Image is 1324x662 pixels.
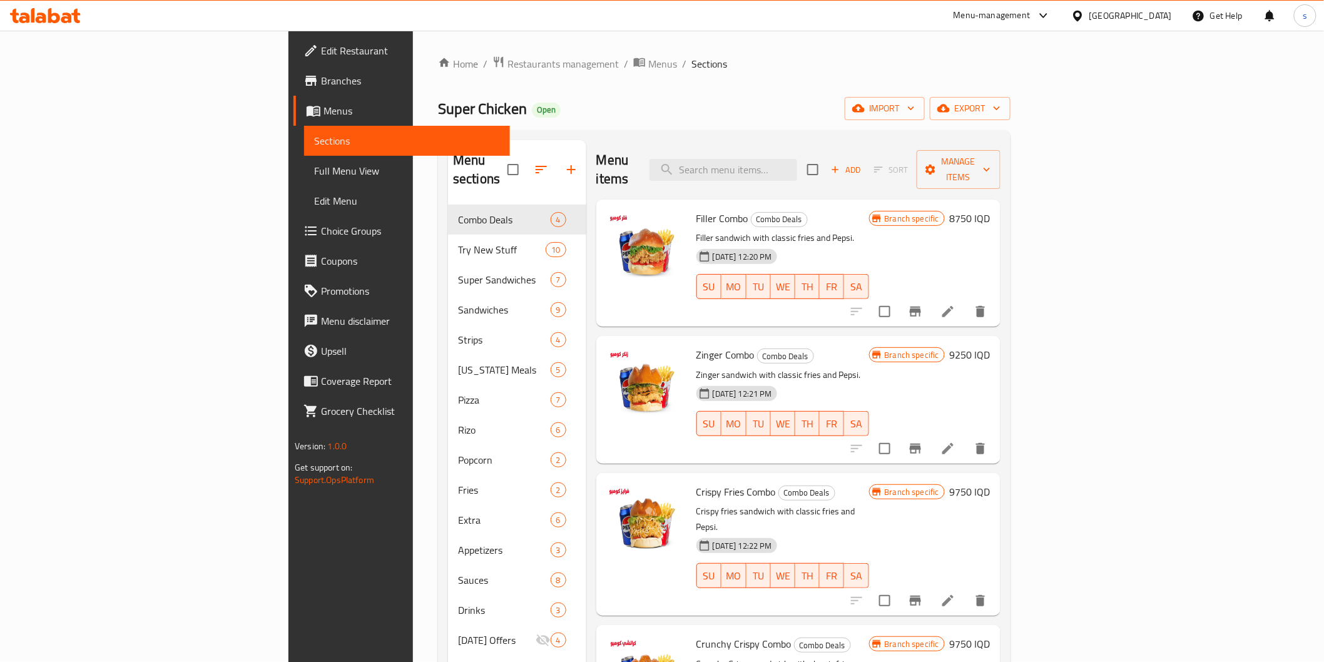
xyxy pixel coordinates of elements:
[551,304,566,316] span: 9
[448,385,586,415] div: Pizza7
[438,56,1011,72] nav: breadcrumb
[492,56,619,72] a: Restaurants management
[546,244,565,256] span: 10
[304,156,509,186] a: Full Menu View
[648,56,677,71] span: Menus
[746,274,771,299] button: TU
[702,278,716,296] span: SU
[866,160,917,180] span: Select section first
[458,362,551,377] div: Kentucky Meals
[551,332,566,347] div: items
[551,394,566,406] span: 7
[551,484,566,496] span: 2
[696,504,869,535] p: Crispy fries sandwich with classic fries and Pepsi.
[293,216,509,246] a: Choice Groups
[965,586,996,616] button: delete
[771,563,795,588] button: WE
[293,36,509,66] a: Edit Restaurant
[295,438,325,454] span: Version:
[795,563,820,588] button: TH
[458,452,551,467] div: Popcorn
[551,633,566,648] div: items
[526,155,556,185] span: Sort sections
[696,367,869,383] p: Zinger sandwich with classic fries and Pepsi.
[551,272,566,287] div: items
[532,103,561,118] div: Open
[321,313,499,328] span: Menu disclaimer
[458,573,551,588] span: Sauces
[458,633,536,648] span: [DATE] Offers
[551,544,566,556] span: 3
[940,593,955,608] a: Edit menu item
[458,603,551,618] span: Drinks
[826,160,866,180] span: Add item
[551,514,566,526] span: 6
[532,104,561,115] span: Open
[820,411,844,436] button: FR
[844,274,868,299] button: SA
[751,567,766,585] span: TU
[702,415,716,433] span: SU
[293,276,509,306] a: Promotions
[323,103,499,118] span: Menus
[1303,9,1307,23] span: s
[458,422,551,437] span: Rizo
[556,155,586,185] button: Add section
[820,274,844,299] button: FR
[800,415,815,433] span: TH
[800,278,815,296] span: TH
[702,567,716,585] span: SU
[800,156,826,183] span: Select section
[304,186,509,216] a: Edit Menu
[458,542,551,558] div: Appetizers
[321,223,499,238] span: Choice Groups
[880,349,944,361] span: Branch specific
[448,325,586,355] div: Strips4
[321,404,499,419] span: Grocery Checklist
[900,434,930,464] button: Branch-specific-item
[448,595,586,625] div: Drinks3
[328,438,347,454] span: 1.0.0
[551,422,566,437] div: items
[507,56,619,71] span: Restaurants management
[633,56,677,72] a: Menus
[825,278,839,296] span: FR
[696,482,776,501] span: Crispy Fries Combo
[458,302,551,317] span: Sandwiches
[751,278,766,296] span: TU
[551,392,566,407] div: items
[458,332,551,347] div: Strips
[849,415,863,433] span: SA
[321,253,499,268] span: Coupons
[546,242,566,257] div: items
[849,278,863,296] span: SA
[458,633,536,648] div: Ramadan Offers
[551,542,566,558] div: items
[536,633,551,648] svg: Inactive section
[776,278,790,296] span: WE
[880,638,944,650] span: Branch specific
[293,96,509,126] a: Menus
[448,295,586,325] div: Sandwiches9
[954,8,1031,23] div: Menu-management
[795,638,850,653] span: Combo Deals
[458,212,551,227] span: Combo Deals
[551,634,566,646] span: 4
[682,56,686,71] li: /
[551,214,566,226] span: 4
[500,156,526,183] span: Select all sections
[927,154,990,185] span: Manage items
[940,304,955,319] a: Edit menu item
[778,486,835,501] div: Combo Deals
[293,246,509,276] a: Coupons
[696,230,869,246] p: Filler sandwich with classic fries and Pepsi.
[771,274,795,299] button: WE
[849,567,863,585] span: SA
[825,415,839,433] span: FR
[649,159,797,181] input: search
